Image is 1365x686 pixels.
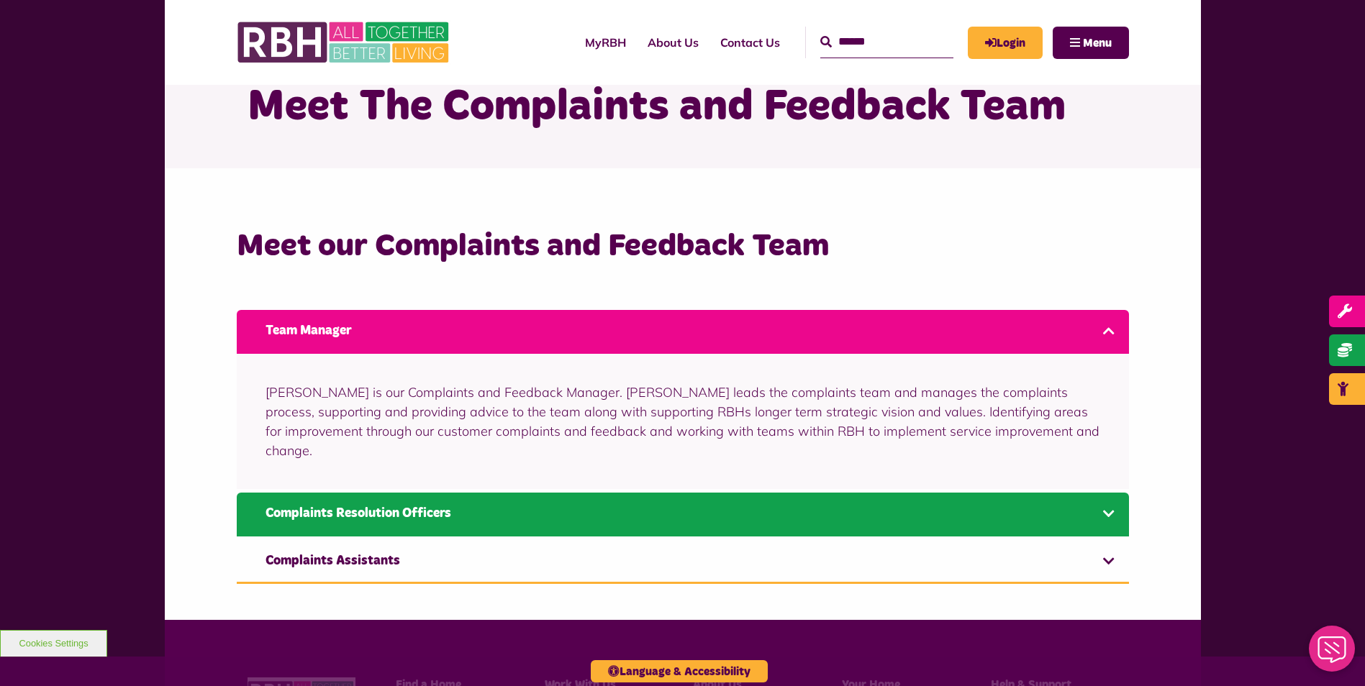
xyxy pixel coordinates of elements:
button: Language & Accessibility [591,660,768,682]
a: Contact Us [709,23,791,62]
p: [PERSON_NAME] is our Complaints and Feedback Manager. [PERSON_NAME] leads the complaints team and... [266,383,1100,460]
h1: Meet The Complaints and Feedback Team [248,79,1118,135]
span: Menu [1083,37,1112,49]
div: Team Manager [237,354,1129,489]
a: Team Manager [237,310,1129,354]
iframe: Netcall Web Assistant for live chat [1300,621,1365,686]
a: MyRBH [968,27,1043,59]
img: RBH [237,14,453,70]
h3: Meet our Complaints and Feedback Team [237,226,1129,267]
a: MyRBH [574,23,637,62]
button: Navigation [1053,27,1129,59]
input: Search [820,27,953,58]
a: Complaints Assistants [237,540,1129,584]
a: About Us [637,23,709,62]
a: Complaints Resolution Officers [237,493,1129,536]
